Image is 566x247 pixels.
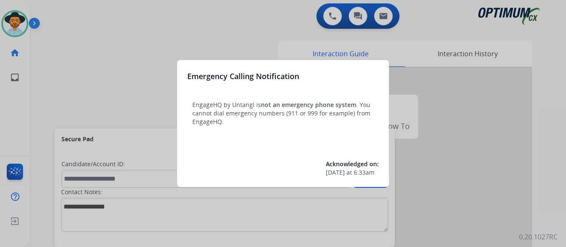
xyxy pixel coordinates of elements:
span: not an emergency phone system [261,101,356,109]
span: Acknowledged on: [326,160,379,168]
span: [DATE] [326,168,345,177]
span: 6:33am [354,168,375,177]
p: 0.20.1027RC [519,232,558,242]
h3: Emergency Calling Notification [187,70,299,82]
p: EngageHQ by Untangl is . You cannot dial emergency numbers (911 or 999 for example) from EngageHQ. [192,101,374,126]
div: at [326,168,379,177]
